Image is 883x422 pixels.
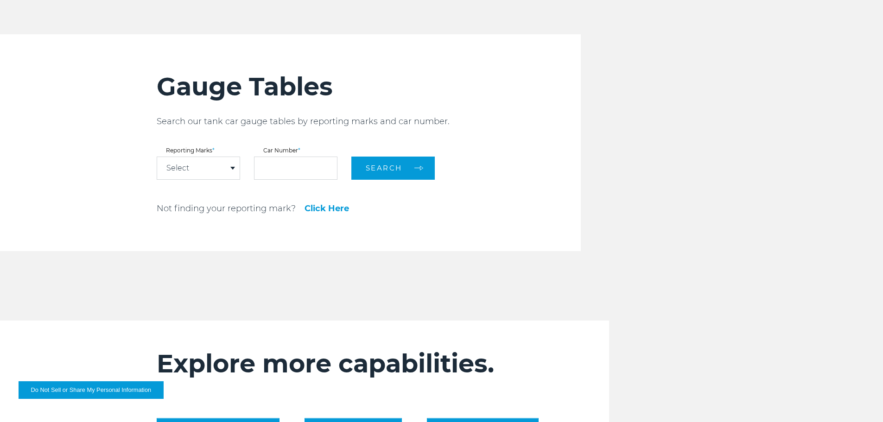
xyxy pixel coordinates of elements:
h2: Gauge Tables [157,71,581,102]
button: Search arrow arrow [351,157,435,180]
span: Search [366,164,402,172]
p: Search our tank car gauge tables by reporting marks and car number. [157,116,581,127]
button: Do Not Sell or Share My Personal Information [19,381,164,399]
p: Not finding your reporting mark? [157,203,296,214]
label: Reporting Marks [157,148,240,153]
label: Car Number [254,148,337,153]
a: Select [166,164,189,172]
a: Click Here [305,204,349,213]
h2: Explore more capabilities. [157,348,554,379]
